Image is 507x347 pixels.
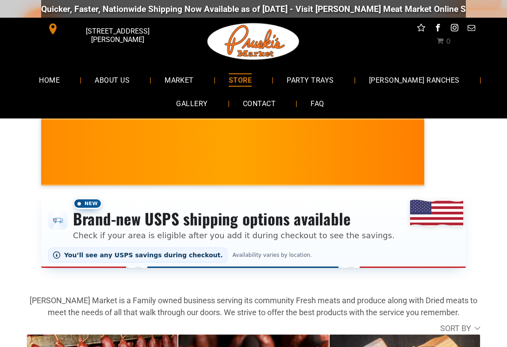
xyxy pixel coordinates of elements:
span: [STREET_ADDRESS][PERSON_NAME] [61,23,175,48]
span: New [73,198,102,209]
span: 0 [446,37,450,46]
a: instagram [449,22,461,36]
a: STORE [215,68,265,92]
span: Availability varies by location. [231,252,314,258]
span: You’ll see any USPS savings during checkout. [64,252,223,259]
a: [STREET_ADDRESS][PERSON_NAME] [41,22,177,36]
a: Social network [415,22,427,36]
a: PARTY TRAYS [273,68,347,92]
a: HOME [26,68,73,92]
img: Pruski-s+Market+HQ+Logo2-1920w.png [206,18,301,65]
a: email [466,22,477,36]
a: ABOUT US [81,68,143,92]
a: FAQ [297,92,337,115]
a: facebook [432,22,444,36]
h3: Brand-new USPS shipping options available [73,209,395,229]
div: Shipping options announcement [41,193,466,268]
a: GALLERY [163,92,221,115]
strong: [PERSON_NAME] Market is a Family owned business serving its community Fresh meats and produce alo... [30,296,477,317]
p: Check if your area is eligible after you add it during checkout to see the savings. [73,229,395,241]
a: CONTACT [230,92,289,115]
a: [PERSON_NAME] RANCHES [356,68,473,92]
a: MARKET [151,68,207,92]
